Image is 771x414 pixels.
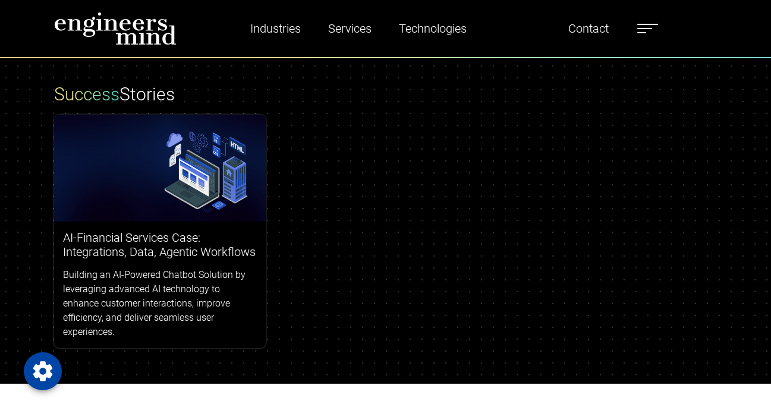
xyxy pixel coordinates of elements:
[323,15,376,42] a: Services
[564,15,613,42] a: Contact
[54,84,119,105] span: Success
[246,15,306,42] a: Industries
[63,268,257,339] p: Building an AI-Powered Chatbot Solution by leveraging advanced AI technology to enhance customer ...
[63,230,257,259] h3: AI-Financial Services Case: Integrations, Data, Agentic Workflows
[54,115,266,222] img: logos
[54,84,717,105] h3: Stories
[54,12,177,45] img: logo
[394,15,471,42] a: Technologies
[54,162,266,349] a: AI-Financial Services Case: Integrations, Data, Agentic WorkflowsBuilding an AI-Powered Chatbot S...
